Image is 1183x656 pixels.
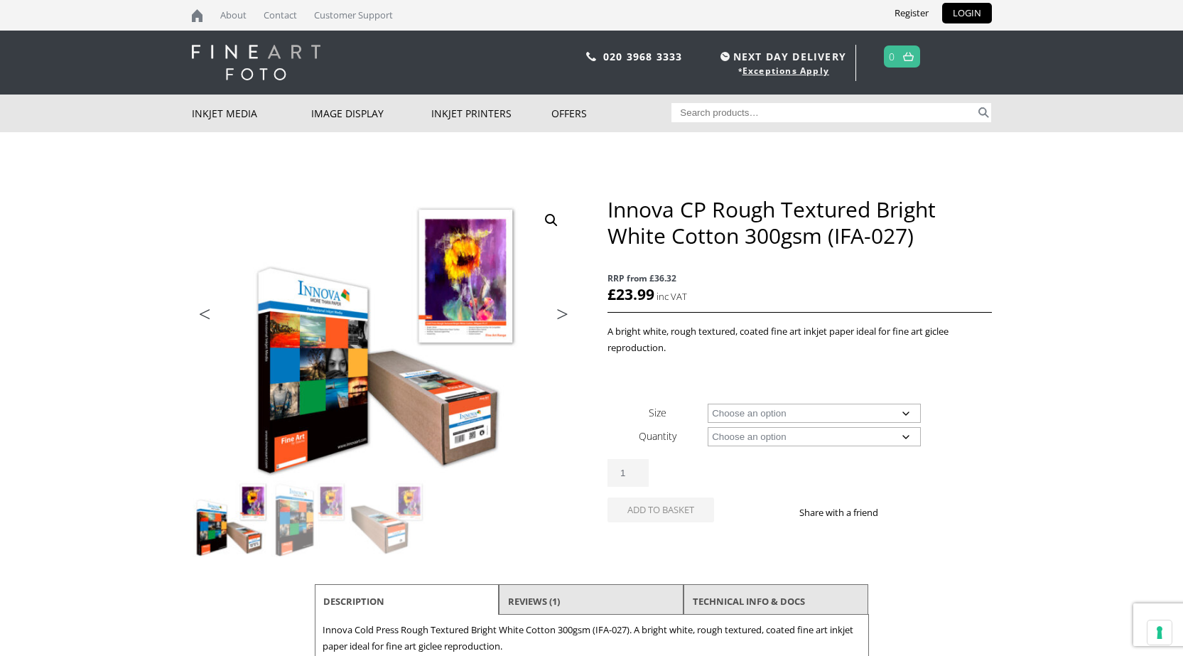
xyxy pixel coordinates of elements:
a: 020 3968 3333 [603,50,683,63]
img: Innova CP Rough Textured Bright White Cotton 300gsm (IFA-027) - Image 2 [271,480,347,557]
span: NEXT DAY DELIVERY [717,48,846,65]
button: Your consent preferences for tracking technologies [1147,620,1172,645]
img: Innova CP Rough Textured Bright White Cotton 300gsm (IFA-027) - Image 3 [349,480,426,557]
img: Innova CP Rough Textured Bright White Cotton 300gsm (IFA-027) [193,480,269,557]
img: time.svg [720,52,730,61]
a: 0 [889,46,895,67]
a: Description [323,588,384,614]
span: RRP from £36.32 [607,270,991,286]
img: phone.svg [586,52,596,61]
img: basket.svg [903,52,914,61]
input: Search products… [671,103,976,122]
img: Innova CP Rough Textured Bright White Cotton 300gsm (IFA-027) [192,196,576,480]
button: Add to basket [607,498,714,522]
a: Exceptions Apply [742,65,829,77]
p: Innova Cold Press Rough Textured Bright White Cotton 300gsm (IFA-027). A bright white, rough text... [323,622,861,655]
a: View full-screen image gallery [539,208,564,233]
a: LOGIN [942,3,992,23]
a: Register [884,3,939,23]
button: Search [976,103,992,122]
a: Offers [551,95,671,132]
img: logo-white.svg [192,45,320,80]
h1: Innova CP Rough Textured Bright White Cotton 300gsm (IFA-027) [607,196,991,249]
span: £ [607,284,616,304]
input: Product quantity [607,459,649,487]
label: Quantity [639,429,676,443]
p: Share with a friend [799,505,895,521]
a: Reviews (1) [508,588,560,614]
a: Inkjet Printers [431,95,551,132]
a: TECHNICAL INFO & DOCS [693,588,805,614]
img: facebook sharing button [895,507,907,518]
a: Inkjet Media [192,95,312,132]
img: email sharing button [929,507,941,518]
bdi: 23.99 [607,284,654,304]
a: Image Display [311,95,431,132]
p: A bright white, rough textured, coated fine art inkjet paper ideal for fine art giclee reproduction. [607,323,991,356]
img: twitter sharing button [912,507,924,518]
label: Size [649,406,666,419]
